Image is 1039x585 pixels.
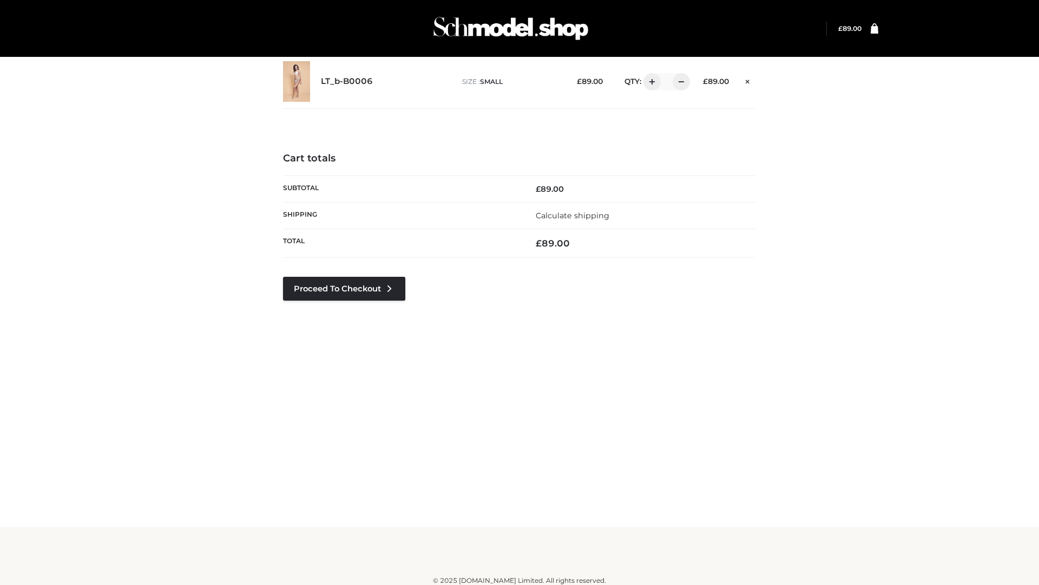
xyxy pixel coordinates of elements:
a: £89.00 [838,24,862,32]
bdi: 89.00 [536,184,564,194]
bdi: 89.00 [536,238,570,249]
span: £ [838,24,843,32]
bdi: 89.00 [703,77,729,86]
div: QTY: [614,73,686,90]
span: £ [577,77,582,86]
th: Shipping [283,202,519,229]
span: £ [703,77,708,86]
span: £ [536,238,542,249]
a: Proceed to Checkout [283,277,405,301]
span: SMALL [480,77,503,86]
a: Calculate shipping [536,211,609,220]
span: £ [536,184,541,194]
th: Total [283,229,519,258]
p: size : [462,77,560,87]
h4: Cart totals [283,153,756,165]
a: Remove this item [740,73,756,87]
bdi: 89.00 [838,24,862,32]
bdi: 89.00 [577,77,603,86]
img: Schmodel Admin 964 [430,7,592,50]
th: Subtotal [283,175,519,202]
a: LT_b-B0006 [321,76,373,87]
